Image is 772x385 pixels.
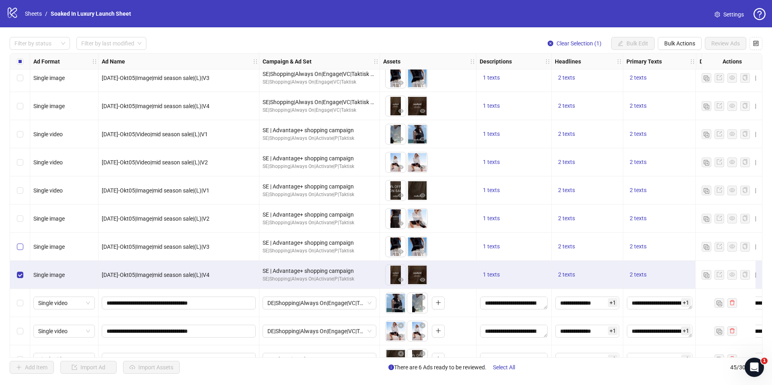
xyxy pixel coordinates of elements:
button: Duplicate [702,242,711,252]
span: holder [97,59,103,64]
button: Duplicate [715,326,724,336]
button: 1 texts [480,270,503,280]
div: SE|Shopping|Always On|Engage|VC|Taktisk Ad Set [263,98,376,106]
button: 2 texts [626,158,650,167]
strong: Ad Name [102,57,125,66]
div: Resize Ad Format column [96,53,98,69]
button: Configure table settings [749,37,762,50]
img: Asset 1 [386,96,406,116]
button: Preview [396,106,406,116]
button: Preview [396,219,406,229]
div: Asset 1 [386,349,406,369]
button: 2 texts [626,73,650,83]
span: eye [420,305,425,311]
button: 1 texts [480,101,503,111]
img: Asset 1 [386,124,406,144]
span: eye [420,249,425,254]
span: plus [435,300,441,305]
span: 2 texts [558,102,575,109]
span: 45 / 300 items [730,363,762,372]
img: Asset 2 [407,152,427,172]
span: Single video [38,353,90,365]
button: Import Assets [123,361,180,374]
span: export [717,159,722,165]
span: [DATE]-Okt05|Image|mid season sale|(L)|V4 [102,272,209,278]
span: eye [729,187,735,193]
span: Single video [38,297,90,309]
span: eye [398,305,404,311]
span: Single video [33,159,63,166]
button: Preview [418,219,427,229]
button: Duplicate [702,214,711,223]
span: DE|Shopping|Always On|Engage|VC|Taktisk Ad Set [267,325,372,337]
span: export [717,215,722,221]
button: Duplicate [702,73,711,83]
button: 1 texts [480,242,503,252]
span: holder [253,59,258,64]
span: [DATE]-Okt05|Image|mid season sale|(L)|V3 [102,244,209,250]
div: SE|Shopping|Always On|Engage|VC|Taktisk Ad Set [263,70,376,78]
img: Asset 2 [407,265,427,285]
span: 2 texts [558,271,575,278]
span: setting [715,12,720,17]
img: Asset 1 [386,209,406,229]
div: Resize Campaign & Ad Set column [378,53,380,69]
span: Single image [33,215,65,222]
button: 2 texts [626,186,650,195]
span: DE|Shopping|Always On|Engage|VC|Taktisk Ad Set [267,353,372,365]
span: eye [398,333,404,339]
span: Single image [33,103,65,109]
button: Preview [396,275,406,285]
span: export [717,75,722,80]
div: Edit values [555,296,620,310]
span: + 1 [681,298,691,307]
span: Select All [493,364,515,371]
button: 2 texts [555,129,578,139]
span: export [717,272,722,277]
span: 1 texts [483,74,500,81]
span: eye [398,80,404,86]
strong: Actions [723,57,742,66]
span: close-circle [398,351,404,356]
div: SE|Shopping|Always On|Engage|VC|Taktisk [263,78,376,86]
button: 2 texts [555,270,578,280]
div: Select row 37 [10,205,30,233]
button: Add Item [10,361,54,374]
img: Asset 1 [386,68,406,88]
img: Asset 2 [407,180,427,201]
span: control [753,41,759,46]
span: 2 texts [558,187,575,193]
button: 2 texts [555,214,578,223]
span: close-circle [420,295,425,300]
span: [DATE]-Okt05|Video|mid season sale|(L)|V2 [102,159,208,166]
button: Preview [396,191,406,201]
span: export [717,244,722,249]
div: SE|Shopping|Always On|Activate|P|Taktisk [263,219,376,227]
strong: Descriptions [480,57,512,66]
button: Duplicate [702,186,711,195]
button: Add [432,297,445,309]
div: Select row 42 [10,345,30,373]
span: eye [420,164,425,170]
span: Single image [33,272,65,278]
span: 2 texts [630,187,647,193]
button: 1 texts [480,73,503,83]
img: Asset 1 [386,265,406,285]
div: SE | Advantage+ shopping campaign [263,182,376,191]
button: Review Ads [705,37,746,50]
span: plus [435,328,441,334]
span: [DATE]-Okt05|Image|mid season sale|(L)|V2 [102,215,209,222]
button: Preview [396,303,406,313]
div: SE | Advantage+ shopping campaign [263,266,376,275]
span: 1 texts [483,243,500,250]
div: Resize Assets column [474,53,476,69]
div: SE | Advantage+ shopping campaign [263,154,376,163]
div: SE | Advantage+ shopping campaign [263,238,376,247]
div: Asset 1 [386,293,406,313]
span: 2 texts [630,243,647,250]
div: Select row 40 [10,289,30,317]
span: plus [435,356,441,362]
button: 2 texts [555,186,578,195]
span: 2 texts [630,74,647,81]
span: export [717,103,722,109]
